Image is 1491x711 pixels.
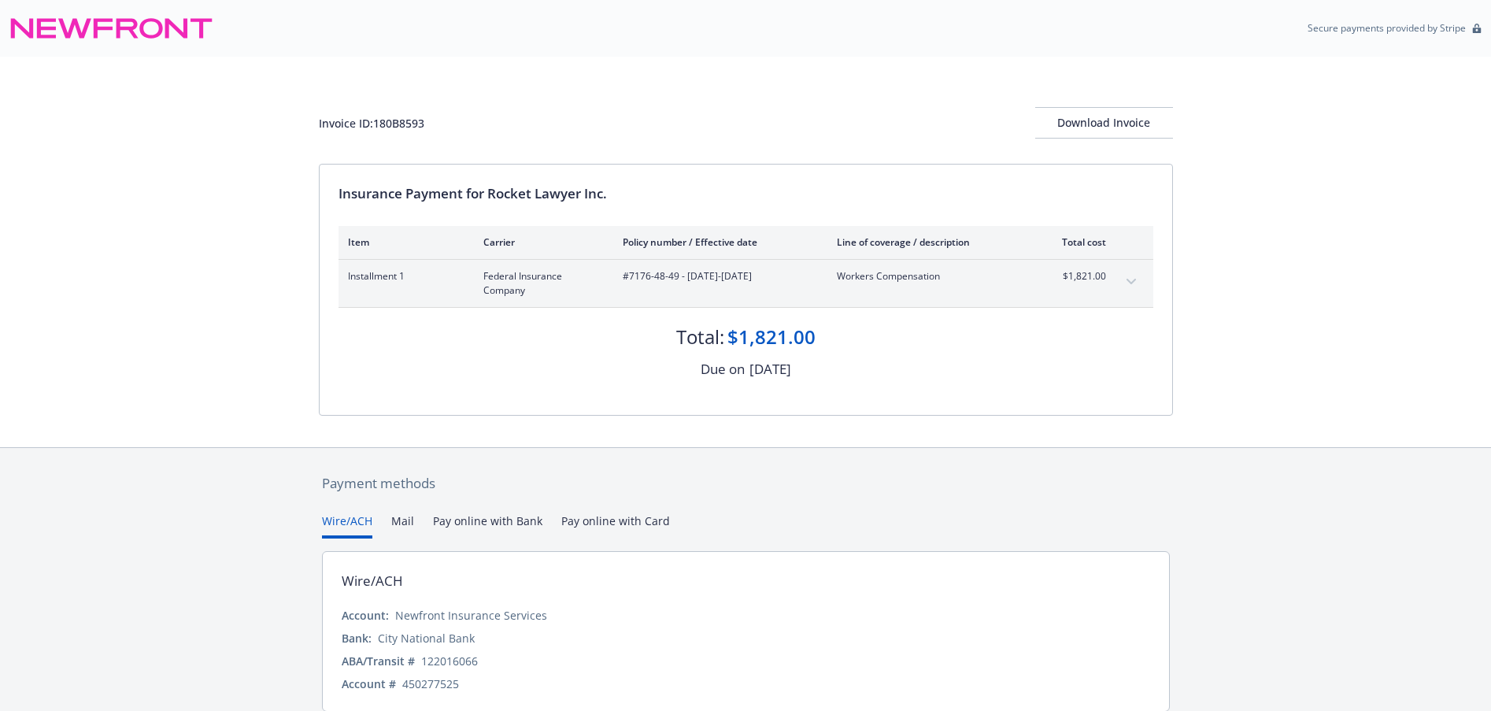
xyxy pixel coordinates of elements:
div: Bank: [342,630,372,646]
p: Secure payments provided by Stripe [1308,21,1466,35]
span: Federal Insurance Company [483,269,598,298]
div: Payment methods [322,473,1170,494]
button: expand content [1119,269,1144,294]
div: Total: [676,324,724,350]
button: Mail [391,513,414,539]
div: Invoice ID: 180B8593 [319,115,424,131]
div: Carrier [483,235,598,249]
div: Account: [342,607,389,624]
div: $1,821.00 [727,324,816,350]
div: Total cost [1047,235,1106,249]
div: Due on [701,359,745,380]
div: [DATE] [749,359,791,380]
span: Workers Compensation [837,269,1022,283]
span: $1,821.00 [1047,269,1106,283]
div: Item [348,235,458,249]
div: City National Bank [378,630,475,646]
div: Installment 1Federal Insurance Company#7176-48-49 - [DATE]-[DATE]Workers Compensation$1,821.00exp... [339,260,1153,307]
div: Policy number / Effective date [623,235,812,249]
span: Installment 1 [348,269,458,283]
div: Download Invoice [1035,108,1173,138]
div: Newfront Insurance Services [395,607,547,624]
span: #7176-48-49 - [DATE]-[DATE] [623,269,812,283]
div: Account # [342,676,396,692]
button: Wire/ACH [322,513,372,539]
div: 122016066 [421,653,478,669]
button: Pay online with Card [561,513,670,539]
button: Download Invoice [1035,107,1173,139]
button: Pay online with Bank [433,513,542,539]
div: 450277525 [402,676,459,692]
div: Insurance Payment for Rocket Lawyer Inc. [339,183,1153,204]
div: Line of coverage / description [837,235,1022,249]
div: Wire/ACH [342,571,403,591]
div: ABA/Transit # [342,653,415,669]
